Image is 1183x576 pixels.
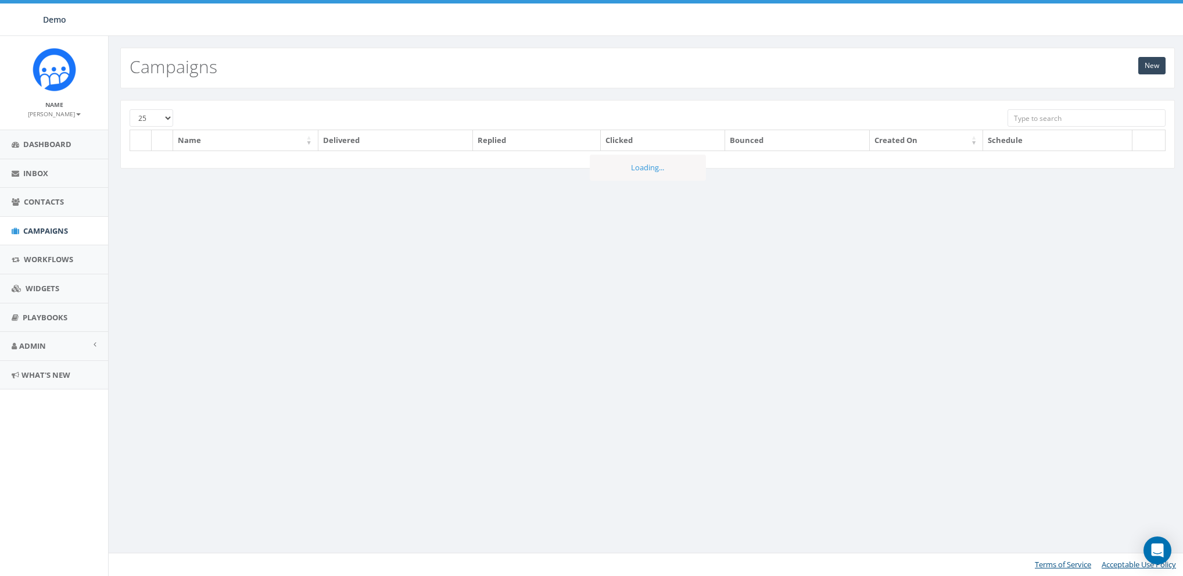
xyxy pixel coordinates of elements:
th: Replied [473,130,601,151]
div: Open Intercom Messenger [1143,536,1171,564]
th: Bounced [725,130,870,151]
span: Admin [19,341,46,351]
div: Loading... [590,155,706,181]
span: Demo [43,14,66,25]
span: Campaigns [23,226,68,236]
th: Name [173,130,318,151]
small: Name [45,101,63,109]
th: Delivered [318,130,474,151]
a: [PERSON_NAME] [28,108,81,119]
span: Dashboard [23,139,71,149]
small: [PERSON_NAME] [28,110,81,118]
h2: Campaigns [130,57,217,76]
a: Acceptable Use Policy [1102,559,1176,570]
span: Workflows [24,254,73,264]
input: Type to search [1008,109,1166,127]
a: New [1138,57,1166,74]
span: Contacts [24,196,64,207]
span: Widgets [26,283,59,294]
span: Playbooks [23,312,67,323]
th: Clicked [601,130,725,151]
span: Inbox [23,168,48,178]
th: Created On [870,130,983,151]
a: Terms of Service [1035,559,1091,570]
img: Icon_1.png [33,48,76,91]
th: Schedule [983,130,1132,151]
span: What's New [21,370,70,380]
